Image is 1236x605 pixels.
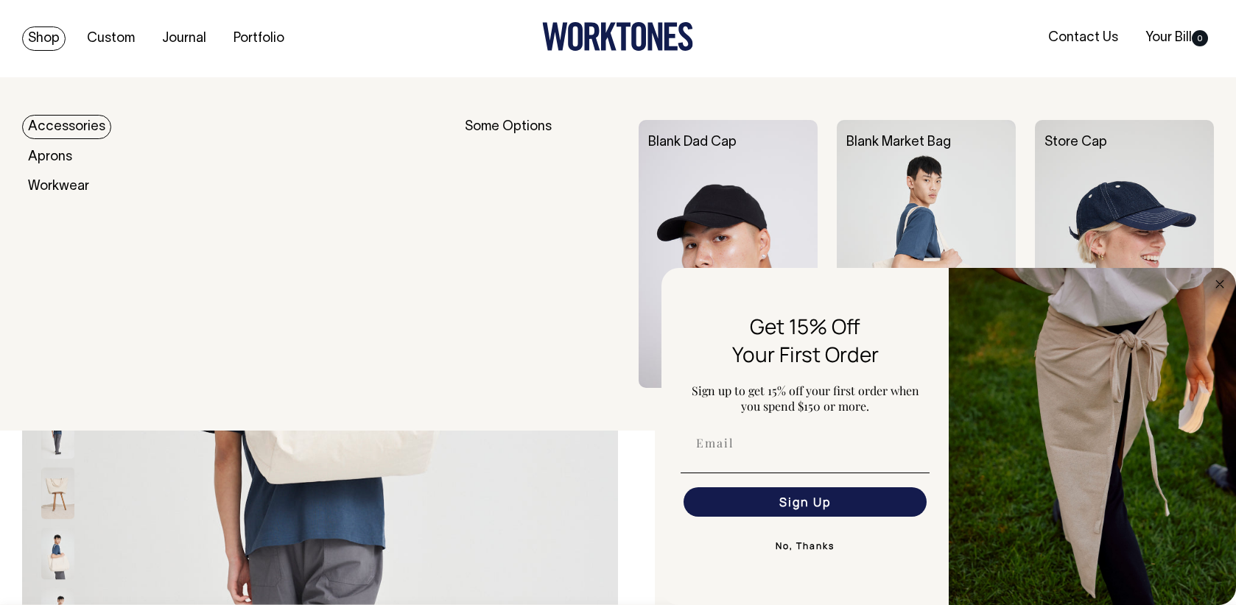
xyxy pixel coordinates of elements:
[22,26,66,51] a: Shop
[661,268,1236,605] div: FLYOUT Form
[648,136,737,149] a: Blank Dad Cap
[1211,275,1229,293] button: Close dialog
[684,428,927,458] input: Email
[41,408,74,459] img: natural
[228,26,290,51] a: Portfolio
[156,26,212,51] a: Journal
[41,468,74,520] img: natural
[1035,120,1214,388] img: Store Cap
[81,26,141,51] a: Custom
[465,120,619,388] div: Some Options
[1192,30,1208,46] span: 0
[837,120,1016,388] img: Blank Market Bag
[22,174,95,199] a: Workwear
[22,145,78,169] a: Aprons
[692,383,919,414] span: Sign up to get 15% off your first order when you spend $150 or more.
[22,115,111,139] a: Accessories
[681,473,930,473] img: underline
[949,268,1236,605] img: 5e34ad8f-4f05-4173-92a8-ea475ee49ac9.jpeg
[1140,26,1214,50] a: Your Bill0
[639,120,818,388] img: Blank Dad Cap
[750,312,860,340] span: Get 15% Off
[1044,136,1107,149] a: Store Cap
[681,531,930,561] button: No, Thanks
[846,136,951,149] a: Blank Market Bag
[684,487,927,517] button: Sign Up
[732,340,879,368] span: Your First Order
[1042,26,1124,50] a: Contact Us
[41,528,74,580] img: natural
